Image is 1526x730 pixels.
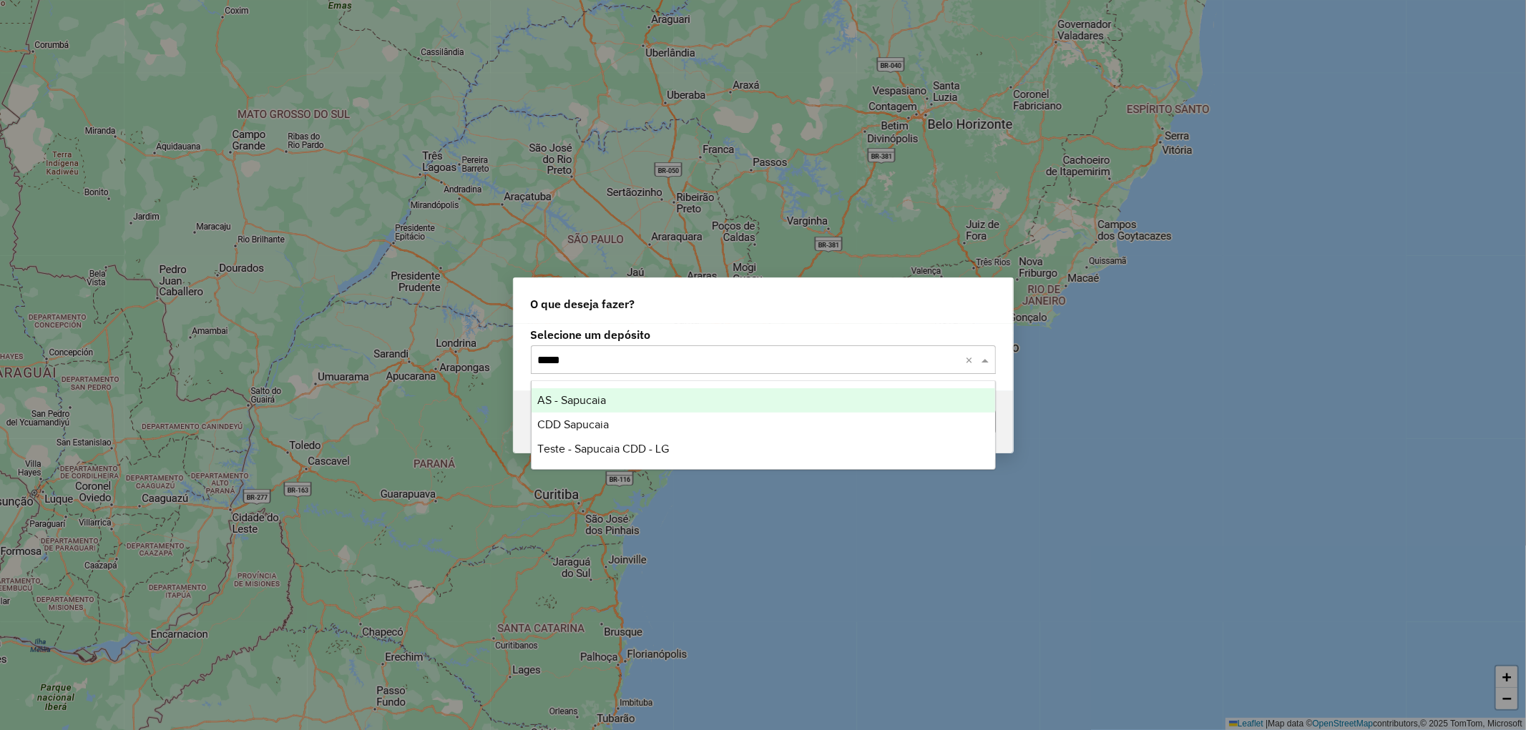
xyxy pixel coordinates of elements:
span: O que deseja fazer? [531,295,635,312]
span: CDD Sapucaia [537,418,609,430]
ng-dropdown-panel: Options list [531,380,996,470]
span: Clear all [966,351,978,368]
span: AS - Sapucaia [537,394,606,406]
label: Selecione um depósito [531,326,996,343]
span: Teste - Sapucaia CDD - LG [537,443,669,455]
